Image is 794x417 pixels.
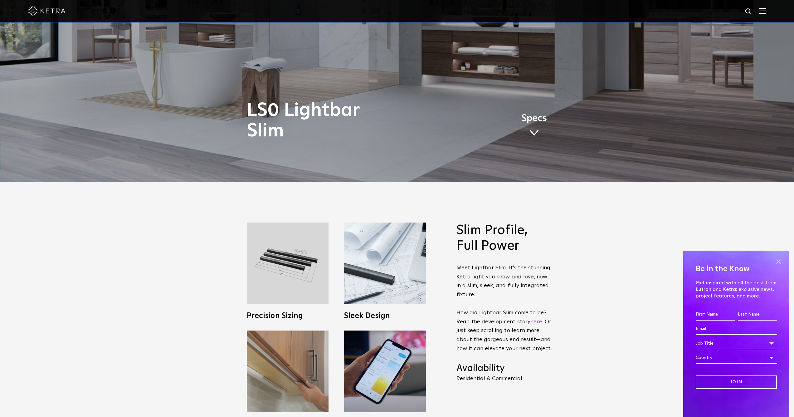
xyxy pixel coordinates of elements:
[247,100,423,141] h1: LS0 Lightbar Slim
[344,331,426,412] img: L30_SystemIntegration
[28,6,66,16] img: ketra-logo-2019-white
[247,331,329,412] img: LS0_Easy_Install
[521,114,547,138] a: Specs
[247,223,329,304] img: L30_Custom_Length_Black-2
[456,376,553,381] p: Residential & Commercial
[344,312,426,320] h3: Sleek Design
[456,223,553,254] h2: Slim Profile, Full Power
[696,263,777,275] h4: Be in the Know
[456,263,553,353] p: Meet Lightbar Slim. It’s the stunning Ketra light you know and love, now in a slim, sleek, and fu...
[759,8,766,14] img: Hamburger%20Nav.svg
[696,375,777,389] input: Join
[696,280,777,299] p: Get inspired with all the best from Lutron and Ketra: exclusive news, project features, and more.
[738,309,777,321] input: Last Name
[696,337,777,349] div: Job Title
[530,319,542,325] a: here
[456,363,553,375] h4: Availability
[247,312,329,320] h3: Precision Sizing
[696,352,777,364] div: Country
[344,223,426,304] img: L30_SlimProfile
[696,309,735,321] input: First Name
[745,8,753,16] img: search icon
[696,323,777,335] input: Email
[521,114,547,123] span: Specs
